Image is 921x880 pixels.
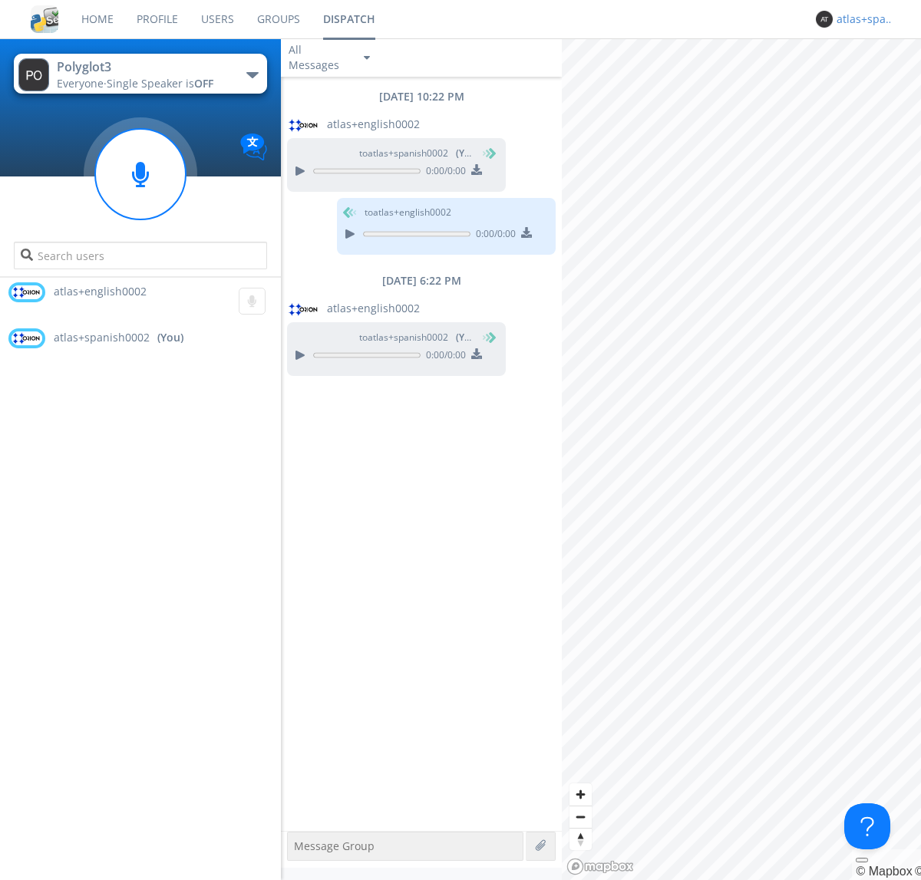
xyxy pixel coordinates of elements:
[157,330,183,345] div: (You)
[14,242,266,269] input: Search users
[365,206,451,219] span: to atlas+english0002
[456,147,479,160] span: (You)
[289,303,319,316] img: orion-labs-logo.svg
[57,76,229,91] div: Everyone ·
[359,331,474,344] span: to atlas+spanish0002
[471,348,482,359] img: download media button
[107,76,213,91] span: Single Speaker is
[14,54,266,94] button: Polyglot3Everyone·Single Speaker isOFF
[364,56,370,60] img: caret-down-sm.svg
[569,783,592,806] button: Zoom in
[471,164,482,175] img: download media button
[289,119,319,132] img: orion-labs-logo.svg
[421,164,466,181] span: 0:00 / 0:00
[31,5,58,33] img: cddb5a64eb264b2086981ab96f4c1ba7
[281,273,562,288] div: [DATE] 6:22 PM
[421,348,466,365] span: 0:00 / 0:00
[327,117,420,132] span: atlas+english0002
[289,42,350,73] div: All Messages
[569,829,592,850] span: Reset bearing to north
[470,227,516,244] span: 0:00 / 0:00
[240,133,267,160] img: Translation enabled
[281,89,562,104] div: [DATE] 10:22 PM
[856,858,868,862] button: Toggle attribution
[566,858,634,875] a: Mapbox logo
[569,806,592,828] button: Zoom out
[359,147,474,160] span: to atlas+spanish0002
[816,11,833,28] img: 373638.png
[54,330,150,345] span: atlas+spanish0002
[521,227,532,238] img: download media button
[569,828,592,850] button: Reset bearing to north
[194,76,213,91] span: OFF
[12,285,42,299] img: orion-labs-logo.svg
[54,284,147,298] span: atlas+english0002
[12,331,42,345] img: orion-labs-logo.svg
[57,58,229,76] div: Polyglot3
[327,301,420,316] span: atlas+english0002
[18,58,49,91] img: 373638.png
[844,803,890,849] iframe: Toggle Customer Support
[456,331,479,344] span: (You)
[837,12,894,27] div: atlas+spanish0002
[856,865,912,878] a: Mapbox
